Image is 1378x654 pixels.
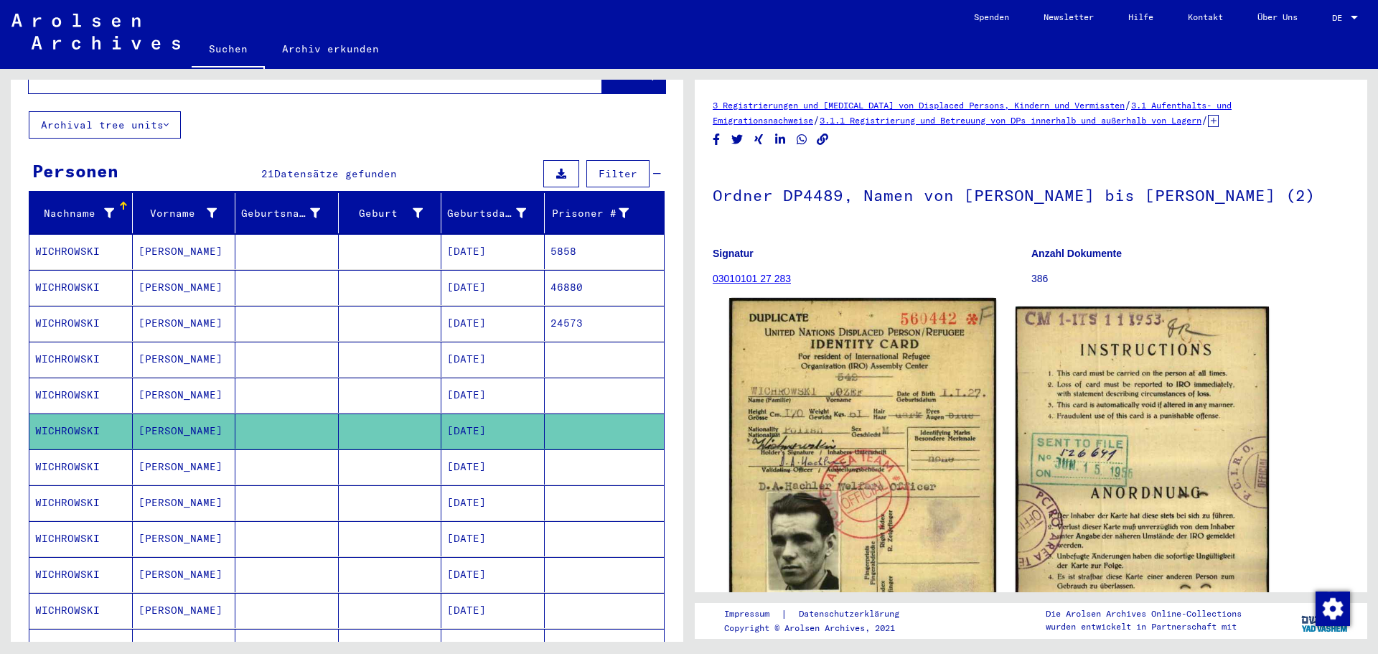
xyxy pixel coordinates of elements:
[724,622,917,635] p: Copyright © Arolsen Archives, 2021
[344,202,441,225] div: Geburt‏
[133,521,236,556] mat-cell: [PERSON_NAME]
[29,521,133,556] mat-cell: WICHROWSKI
[441,414,545,449] mat-cell: [DATE]
[815,131,830,149] button: Copy link
[550,202,647,225] div: Prisoner #
[713,248,754,259] b: Signatur
[586,160,650,187] button: Filter
[29,378,133,413] mat-cell: WICHROWSKI
[441,306,545,341] mat-cell: [DATE]
[133,593,236,628] mat-cell: [PERSON_NAME]
[133,234,236,269] mat-cell: [PERSON_NAME]
[139,202,235,225] div: Vorname
[713,273,791,284] a: 03010101 27 283
[133,193,236,233] mat-header-cell: Vorname
[1316,592,1350,626] img: Zustimmung ändern
[545,306,665,341] mat-cell: 24573
[545,234,665,269] mat-cell: 5858
[545,270,665,305] mat-cell: 46880
[133,306,236,341] mat-cell: [PERSON_NAME]
[29,414,133,449] mat-cell: WICHROWSKI
[545,193,665,233] mat-header-cell: Prisoner #
[241,206,320,221] div: Geburtsname
[441,593,545,628] mat-cell: [DATE]
[724,607,781,622] a: Impressum
[29,342,133,377] mat-cell: WICHROWSKI
[550,206,629,221] div: Prisoner #
[29,193,133,233] mat-header-cell: Nachname
[773,131,788,149] button: Share on LinkedIn
[795,131,810,149] button: Share on WhatsApp
[192,32,265,69] a: Suchen
[1201,113,1208,126] span: /
[1315,591,1349,625] div: Zustimmung ändern
[1332,13,1348,23] span: DE
[820,115,1201,126] a: 3.1.1 Registrierung und Betreuung von DPs innerhalb und außerhalb von Lagern
[729,298,995,646] img: 001.jpg
[261,167,274,180] span: 21
[35,206,114,221] div: Nachname
[441,449,545,485] mat-cell: [DATE]
[133,342,236,377] mat-cell: [PERSON_NAME]
[441,270,545,305] mat-cell: [DATE]
[1046,620,1242,633] p: wurden entwickelt in Partnerschaft mit
[441,485,545,520] mat-cell: [DATE]
[713,100,1125,111] a: 3 Registrierungen und [MEDICAL_DATA] von Displaced Persons, Kindern und Vermissten
[29,557,133,592] mat-cell: WICHROWSKI
[447,202,544,225] div: Geburtsdatum
[133,557,236,592] mat-cell: [PERSON_NAME]
[730,131,745,149] button: Share on Twitter
[274,167,397,180] span: Datensätze gefunden
[235,193,339,233] mat-header-cell: Geburtsname
[441,342,545,377] mat-cell: [DATE]
[133,270,236,305] mat-cell: [PERSON_NAME]
[139,206,217,221] div: Vorname
[751,131,767,149] button: Share on Xing
[35,202,132,225] div: Nachname
[447,206,526,221] div: Geburtsdatum
[1046,607,1242,620] p: Die Arolsen Archives Online-Collections
[441,234,545,269] mat-cell: [DATE]
[724,607,917,622] div: |
[1016,307,1270,638] img: 002.jpg
[265,32,396,66] a: Archiv erkunden
[29,485,133,520] mat-cell: WICHROWSKI
[441,378,545,413] mat-cell: [DATE]
[713,162,1349,225] h1: Ordner DP4489, Namen von [PERSON_NAME] bis [PERSON_NAME] (2)
[29,306,133,341] mat-cell: WICHROWSKI
[1031,248,1122,259] b: Anzahl Dokumente
[32,158,118,184] div: Personen
[787,607,917,622] a: Datenschutzerklärung
[29,270,133,305] mat-cell: WICHROWSKI
[813,113,820,126] span: /
[133,414,236,449] mat-cell: [PERSON_NAME]
[1031,271,1349,286] p: 386
[11,14,180,50] img: Arolsen_neg.svg
[29,234,133,269] mat-cell: WICHROWSKI
[441,521,545,556] mat-cell: [DATE]
[1125,98,1131,111] span: /
[133,485,236,520] mat-cell: [PERSON_NAME]
[133,378,236,413] mat-cell: [PERSON_NAME]
[29,593,133,628] mat-cell: WICHROWSKI
[441,193,545,233] mat-header-cell: Geburtsdatum
[29,111,181,139] button: Archival tree units
[241,202,338,225] div: Geburtsname
[29,449,133,485] mat-cell: WICHROWSKI
[441,557,545,592] mat-cell: [DATE]
[344,206,423,221] div: Geburt‏
[1298,602,1352,638] img: yv_logo.png
[133,449,236,485] mat-cell: [PERSON_NAME]
[709,131,724,149] button: Share on Facebook
[339,193,442,233] mat-header-cell: Geburt‏
[599,167,637,180] span: Filter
